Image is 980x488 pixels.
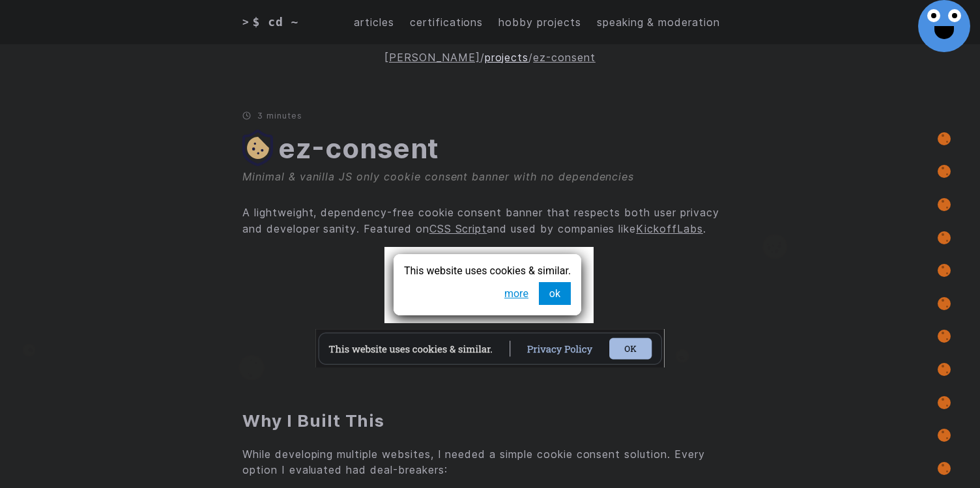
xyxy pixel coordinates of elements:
[242,130,273,166] img: Cookie with a checkmark representing cookie consent functionality
[597,14,720,31] a: speaking & moderation
[278,132,440,165] a: ez-consent
[636,222,703,235] a: KickoffLabs
[354,14,394,31] a: articles
[485,51,529,64] a: projects
[242,13,308,31] a: > $ cd ~
[253,13,299,31] span: $ cd ~
[384,51,480,64] a: [PERSON_NAME]
[498,14,581,31] a: hobby projects
[429,222,487,235] a: CSS Script
[242,205,738,237] p: A lightweight, dependency-free cookie consent banner that respects both user privacy and develope...
[533,51,596,64] a: ez-consent
[242,169,738,185] div: Minimal & vanilla JS only cookie consent banner with no dependencies
[242,14,250,31] span: >
[242,410,738,432] h2: Why I Built This
[315,247,665,367] img: ez-consent themes
[242,111,738,121] p: 3 minutes
[410,14,483,31] a: certifications
[242,446,738,478] p: While developing multiple websites, I needed a simple cookie consent solution. Every option I eva...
